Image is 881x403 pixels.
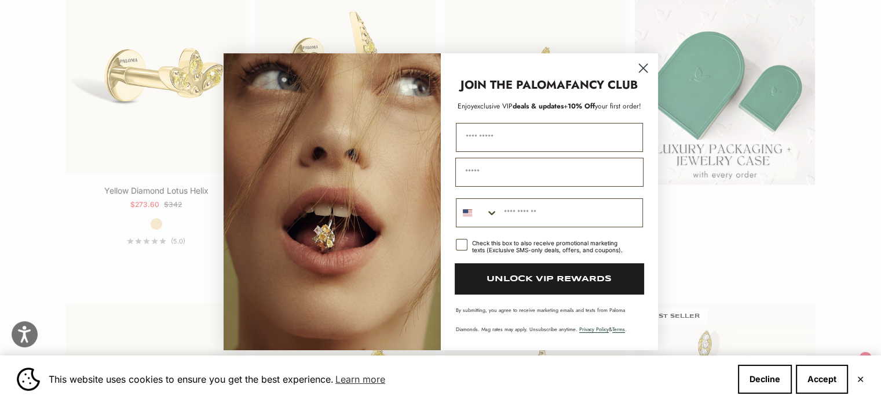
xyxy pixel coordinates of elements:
a: Terms [612,325,625,333]
a: Privacy Policy [579,325,609,333]
input: Email [455,158,644,187]
img: United States [463,208,472,217]
button: UNLOCK VIP REWARDS [455,263,644,295]
span: + your first order! [564,101,641,111]
span: exclusive VIP [474,101,513,111]
button: Accept [796,365,848,394]
button: Search Countries [456,199,498,227]
img: Loading... [224,53,441,350]
strong: JOIN THE PALOMA [460,77,565,93]
span: Enjoy [458,101,474,111]
input: Phone Number [498,199,642,227]
a: Learn more [334,371,387,388]
button: Decline [738,365,792,394]
input: First Name [456,123,643,152]
strong: FANCY CLUB [565,77,638,93]
span: 10% Off [568,101,595,111]
img: Cookie banner [17,368,40,391]
span: & . [579,325,627,333]
p: By submitting, you agree to receive marketing emails and texts from Paloma Diamonds. Msg rates ma... [456,306,643,333]
span: deals & updates [474,101,564,111]
div: Check this box to also receive promotional marketing texts (Exclusive SMS-only deals, offers, and... [472,239,629,253]
button: Close dialog [633,58,653,78]
span: This website uses cookies to ensure you get the best experience. [49,371,729,388]
button: Close [857,376,864,383]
